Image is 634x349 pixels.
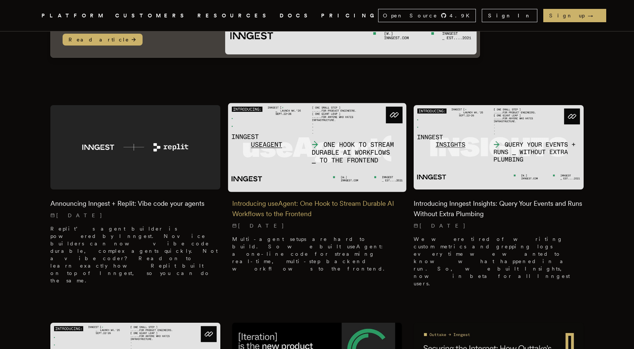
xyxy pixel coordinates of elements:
[588,12,600,19] span: →
[414,222,584,229] p: [DATE]
[41,11,106,20] button: PLATFORM
[543,9,606,22] a: Sign up
[414,105,584,293] a: Featured image for Introducing Inngest Insights: Query Your Events and Runs Without Extra Plumbin...
[232,198,402,219] h2: Introducing useAgent: One Hook to Stream Durable AI Workflows to the Frontend
[321,11,378,20] a: PRICING
[50,225,220,284] p: Replit’s agent builder is powered by Inngest. Novice builders can now vibe code durable, complex ...
[450,12,474,19] span: 4.9 K
[50,198,220,209] h2: Announcing Inngest + Replit: Vibe code your agents
[383,12,438,19] span: Open Source
[232,222,402,229] p: [DATE]
[232,235,402,272] p: Multi-agent setups are hard to build. So we built useAgent: a one-line code for streaming real-ti...
[63,34,143,46] span: Read article
[414,105,584,190] img: Featured image for Introducing Inngest Insights: Query Your Events and Runs Without Extra Plumbin...
[228,103,406,192] img: Featured image for Introducing useAgent: One Hook to Stream Durable AI Workflows to the Frontend ...
[414,198,584,219] h2: Introducing Inngest Insights: Query Your Events and Runs Without Extra Plumbing
[115,11,188,20] a: CUSTOMERS
[232,105,402,279] a: Featured image for Introducing useAgent: One Hook to Stream Durable AI Workflows to the Frontend ...
[50,105,220,291] a: Featured image for Announcing Inngest + Replit: Vibe code your agents blog postAnnouncing Inngest...
[197,11,271,20] button: RESOURCES
[280,11,312,20] a: DOCS
[414,235,584,287] p: We were tired of writing custom metrics and grepping logs every time we wanted to know what happe...
[482,9,537,22] a: Sign In
[50,105,220,190] img: Featured image for Announcing Inngest + Replit: Vibe code your agents blog post
[50,212,220,219] p: [DATE]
